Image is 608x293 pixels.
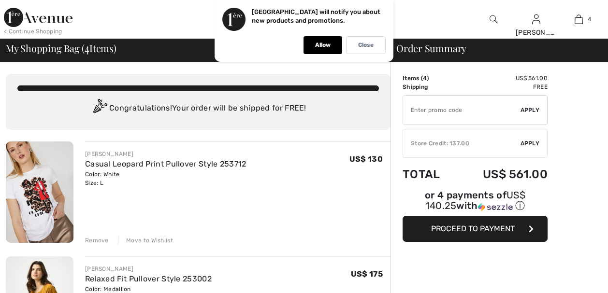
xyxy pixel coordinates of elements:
div: [PERSON_NAME] [516,28,557,38]
span: US$ 140.25 [425,189,525,211]
div: Store Credit: 137.00 [403,139,521,148]
div: Order Summary [385,43,602,53]
td: Shipping [403,83,456,91]
img: search the website [490,14,498,25]
img: Sezzle [478,203,513,211]
span: My Shopping Bag ( Items) [6,43,116,53]
span: US$ 130 [349,154,383,164]
p: [GEOGRAPHIC_DATA] will notify you about new products and promotions. [252,8,380,24]
div: Color: White Size: L [85,170,246,187]
a: Sign In [532,14,540,24]
input: Promo code [403,96,521,125]
span: Apply [521,106,540,114]
span: 4 [85,41,89,54]
a: 4 [558,14,600,25]
div: < Continue Shopping [4,27,62,36]
span: Proceed to Payment [431,224,515,233]
span: US$ 175 [351,269,383,279]
span: 4 [588,15,591,24]
a: Relaxed Fit Pullover Style 253002 [85,274,212,283]
td: US$ 561.00 [456,74,548,83]
td: Items ( ) [403,74,456,83]
button: Proceed to Payment [403,216,548,242]
div: [PERSON_NAME] [85,265,212,273]
p: Close [358,42,374,49]
img: 1ère Avenue [4,8,72,27]
td: Total [403,158,456,191]
span: 4 [423,75,427,82]
div: [PERSON_NAME] [85,150,246,158]
div: Remove [85,236,109,245]
div: or 4 payments ofUS$ 140.25withSezzle Click to learn more about Sezzle [403,191,548,216]
a: Casual Leopard Print Pullover Style 253712 [85,159,246,168]
p: Allow [315,42,331,49]
span: Apply [521,139,540,148]
img: Casual Leopard Print Pullover Style 253712 [6,141,73,243]
div: or 4 payments of with [403,191,548,212]
td: Free [456,83,548,91]
div: Move to Wishlist [118,236,173,245]
img: My Bag [575,14,583,25]
img: My Info [532,14,540,25]
td: US$ 561.00 [456,158,548,191]
img: Congratulation2.svg [90,99,109,118]
div: Congratulations! Your order will be shipped for FREE! [17,99,379,118]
